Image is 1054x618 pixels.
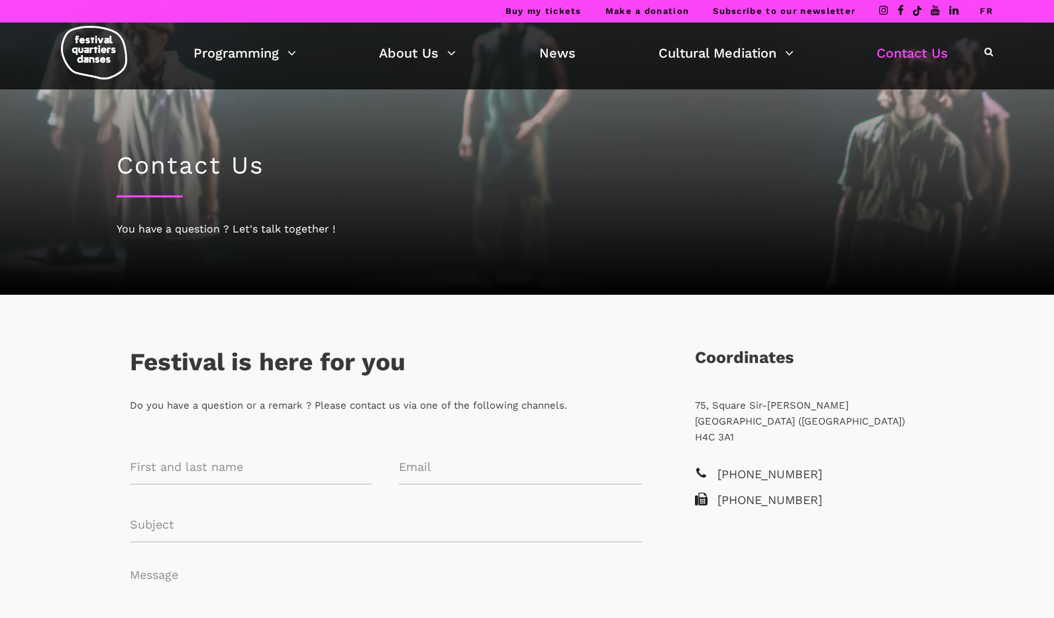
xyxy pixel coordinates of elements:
a: Make a donation [606,6,690,16]
div: You have a question ? Let's talk together ! [117,221,938,238]
input: Email [399,450,642,485]
span: [PHONE_NUMBER] [717,491,925,510]
input: First and last name [130,450,373,485]
a: About Us [379,42,456,64]
a: Subscribe to our newsletter [713,6,855,16]
a: Programming [193,42,296,64]
span: [PHONE_NUMBER] [717,465,925,484]
input: Subject [130,507,642,542]
img: logo-fqd-med [61,26,127,79]
a: Buy my tickets [505,6,582,16]
h3: Festival is here for you [130,348,405,381]
a: FR [980,6,993,16]
a: Cultural Mediation [659,42,794,64]
p: Do you have a question or a remark ? Please contact us via one of the following channels. [130,397,642,413]
a: Contact Us [876,42,948,64]
a: News [539,42,576,64]
p: 75, Square Sir-[PERSON_NAME] [GEOGRAPHIC_DATA] ([GEOGRAPHIC_DATA]) H4C 3A1 [695,397,925,445]
h1: Contact Us [117,151,938,180]
h3: Coordinates [695,348,794,381]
